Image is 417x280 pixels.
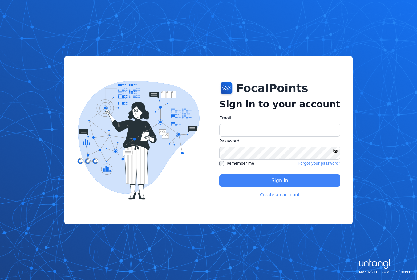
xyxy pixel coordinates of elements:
[219,99,340,110] h2: Sign in to your account
[219,174,340,187] button: Sign in
[219,115,340,121] label: Email
[219,161,254,166] label: Remember me
[260,192,300,198] a: Create an account
[219,161,224,166] input: Remember me
[298,161,340,166] a: Forgot your password?
[236,82,308,94] h1: FocalPoints
[219,138,340,144] label: Password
